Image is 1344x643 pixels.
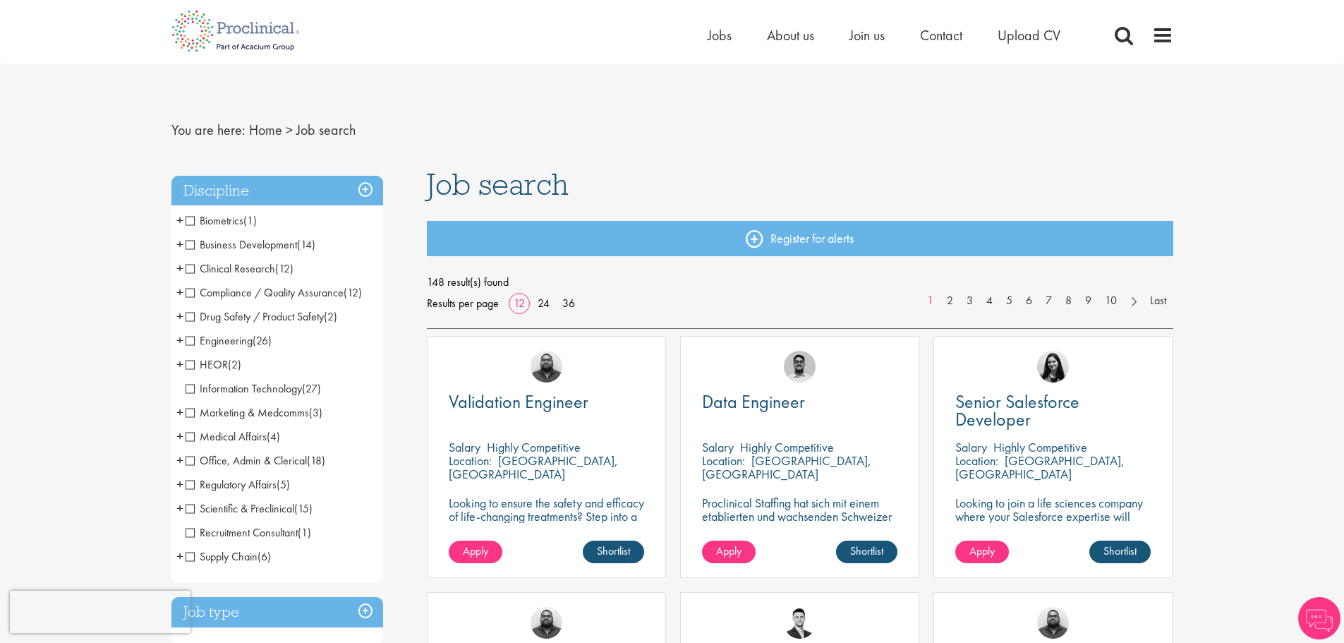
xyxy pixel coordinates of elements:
span: Marketing & Medcomms [186,405,322,420]
a: Validation Engineer [449,393,644,411]
span: Salary [955,439,987,455]
span: + [176,474,183,495]
span: Compliance / Quality Assurance [186,285,344,300]
span: Senior Salesforce Developer [955,390,1079,431]
span: (12) [275,261,293,276]
span: Location: [449,452,492,469]
span: + [176,426,183,447]
span: + [176,258,183,279]
h3: Job type [171,597,383,627]
a: 24 [533,296,555,311]
span: Drug Safety / Product Safety [186,309,324,324]
a: 5 [999,293,1019,309]
span: (27) [302,381,321,396]
span: Clinical Research [186,261,275,276]
span: Location: [955,452,998,469]
a: 12 [509,296,530,311]
span: (15) [294,501,313,516]
span: Data Engineer [702,390,805,414]
span: Drug Safety / Product Safety [186,309,337,324]
span: (14) [297,237,315,252]
span: Results per page [427,293,499,314]
span: + [176,354,183,375]
span: Upload CV [998,26,1060,44]
a: 8 [1058,293,1079,309]
span: Supply Chain [186,549,271,564]
p: [GEOGRAPHIC_DATA], [GEOGRAPHIC_DATA] [955,452,1125,482]
span: + [176,306,183,327]
span: HEOR [186,357,228,372]
span: You are here: [171,121,246,139]
span: Medical Affairs [186,429,280,444]
span: Biometrics [186,213,243,228]
span: (6) [258,549,271,564]
span: Information Technology [186,381,302,396]
p: [GEOGRAPHIC_DATA], [GEOGRAPHIC_DATA] [702,452,871,482]
a: Join us [849,26,885,44]
span: Salary [702,439,734,455]
a: Shortlist [836,541,897,563]
p: Highly Competitive [487,439,581,455]
span: Medical Affairs [186,429,267,444]
a: Shortlist [583,541,644,563]
span: Biometrics [186,213,257,228]
span: (4) [267,429,280,444]
span: (2) [228,357,241,372]
span: HEOR [186,357,241,372]
span: + [176,546,183,567]
span: (2) [324,309,337,324]
a: 2 [940,293,960,309]
span: + [176,330,183,351]
p: Highly Competitive [740,439,834,455]
span: About us [767,26,814,44]
span: Office, Admin & Clerical [186,453,307,468]
span: + [176,234,183,255]
span: (18) [307,453,325,468]
a: Senior Salesforce Developer [955,393,1151,428]
span: Engineering [186,333,272,348]
span: Job search [427,165,569,203]
a: breadcrumb link [249,121,282,139]
a: Apply [702,541,756,563]
a: 36 [557,296,580,311]
h3: Discipline [171,176,383,206]
span: > [286,121,293,139]
span: Scientific & Preclinical [186,501,313,516]
span: Apply [716,543,741,558]
span: Clinical Research [186,261,293,276]
span: Validation Engineer [449,390,588,414]
span: Salary [449,439,480,455]
span: Office, Admin & Clerical [186,453,325,468]
a: Contact [920,26,962,44]
a: Register for alerts [427,221,1173,256]
iframe: reCAPTCHA [10,591,190,633]
span: Engineering [186,333,253,348]
img: Joshua Godden [784,607,816,639]
img: Indre Stankeviciute [1037,351,1069,383]
a: Apply [955,541,1009,563]
img: Ashley Bennett [1037,607,1069,639]
a: 3 [959,293,980,309]
a: 1 [920,293,940,309]
a: Shortlist [1089,541,1151,563]
span: Marketing & Medcomms [186,405,309,420]
p: Proclinical Staffing hat sich mit einem etablierten und wachsenden Schweizer IT-Dienstleister zus... [702,496,897,577]
p: Highly Competitive [993,439,1087,455]
img: Ashley Bennett [531,351,562,383]
a: 4 [979,293,1000,309]
span: Supply Chain [186,549,258,564]
span: Information Technology [186,381,321,396]
p: Looking to join a life sciences company where your Salesforce expertise will accelerate breakthro... [955,496,1151,563]
p: [GEOGRAPHIC_DATA], [GEOGRAPHIC_DATA] [449,452,618,482]
span: Regulatory Affairs [186,477,290,492]
a: 10 [1098,293,1124,309]
span: (5) [277,477,290,492]
a: Last [1143,293,1173,309]
span: + [176,402,183,423]
span: Scientific & Preclinical [186,501,294,516]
